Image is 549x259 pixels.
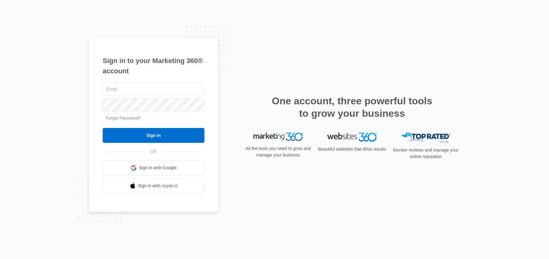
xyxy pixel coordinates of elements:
a: Forgot Password? [106,116,141,120]
p: Monitor reviews and manage your online reputation [391,147,461,160]
a: Sign in with Google [103,161,204,175]
p: Beautiful websites that drive results [317,146,387,152]
a: Sign in with Apple Id [103,179,204,193]
input: Email [103,83,204,96]
p: All the tools you need to grow and manage your business [243,145,313,158]
img: Top Rated Local [401,133,451,143]
input: Sign In [103,128,204,143]
h2: One account, three powerful tools to grow your business [270,95,434,120]
h1: Sign in to your Marketing 360® account [103,56,204,76]
span: Sign in with Apple Id [138,183,178,189]
span: OR [146,148,161,155]
span: Sign in with Google [139,165,177,171]
img: Websites 360 [327,133,377,142]
img: Marketing 360 [253,133,303,141]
